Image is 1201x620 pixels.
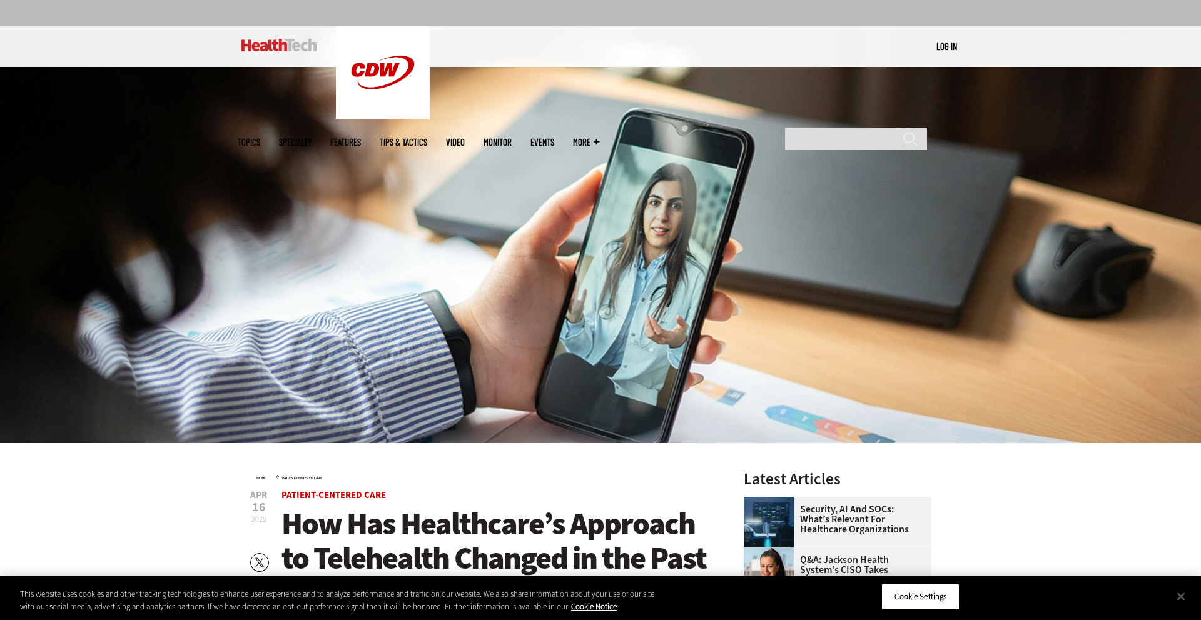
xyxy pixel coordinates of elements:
a: Video [446,137,465,147]
a: security team in high-tech computer room [744,497,800,507]
span: Apr [250,491,267,500]
a: MonITor [484,137,512,147]
a: Connie Barrera [744,547,800,557]
img: Connie Barrera [744,547,794,597]
a: Events [530,137,554,147]
a: CDW [336,109,430,122]
a: Home [256,476,266,481]
button: Close [1167,582,1195,610]
span: 2025 [251,514,266,524]
img: Home [336,26,430,119]
img: security team in high-tech computer room [744,497,794,547]
a: Patient-Centered Care [281,489,386,501]
div: » [256,471,711,481]
button: Cookie Settings [881,584,960,610]
a: Tips & Tactics [380,137,427,147]
span: More [573,137,599,147]
h3: Latest Articles [744,471,931,487]
span: How Has Healthcare’s Approach to Telehealth Changed in the Past 5 Years? [281,503,706,613]
a: More information about your privacy [571,601,617,612]
a: Patient-Centered Care [282,476,322,481]
a: Log in [936,41,957,52]
a: Q&A: Jackson Health System’s CISO Takes Measured Steps for Security [744,555,924,585]
span: 16 [250,501,267,514]
div: This website uses cookies and other tracking technologies to enhance user experience and to analy... [20,588,661,612]
span: Topics [238,137,260,147]
a: Features [330,137,361,147]
img: Home [241,39,317,51]
a: Security, AI and SOCs: What’s Relevant for Healthcare Organizations [744,504,924,534]
div: User menu [936,40,957,53]
span: Specialty [279,137,312,147]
